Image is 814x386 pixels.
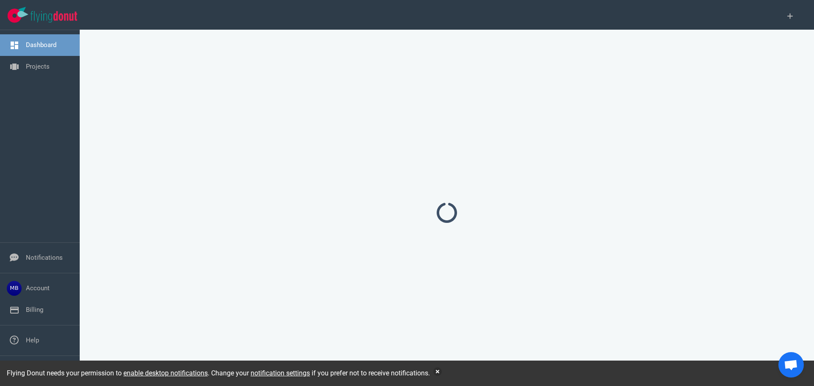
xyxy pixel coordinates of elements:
[26,254,63,261] a: Notifications
[26,336,39,344] a: Help
[26,63,50,70] a: Projects
[778,352,804,378] div: Open de chat
[7,369,208,377] span: Flying Donut needs your permission to
[123,369,208,377] a: enable desktop notifications
[26,306,43,314] a: Billing
[26,41,56,49] a: Dashboard
[26,284,50,292] a: Account
[251,369,310,377] a: notification settings
[208,369,430,377] span: . Change your if you prefer not to receive notifications.
[31,11,77,22] img: Flying Donut text logo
